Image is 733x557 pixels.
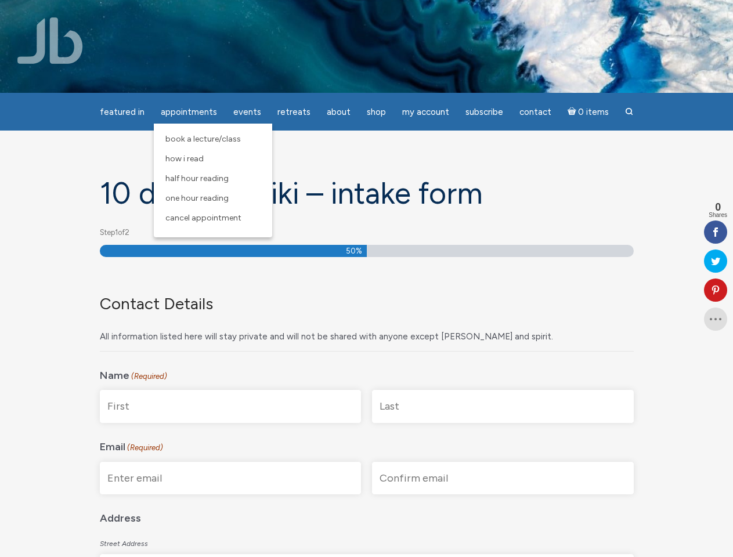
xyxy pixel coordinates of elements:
[709,202,727,212] span: 0
[161,107,217,117] span: Appointments
[709,212,727,218] span: Shares
[165,173,229,183] span: Half Hour Reading
[125,228,129,237] span: 2
[100,177,634,210] h1: 10 days of Reiki – Intake form
[100,504,634,527] legend: Address
[165,134,241,144] span: Book a Lecture/Class
[100,432,634,457] legend: Email
[561,100,616,124] a: Cart0 items
[165,213,241,223] span: Cancel Appointment
[568,107,579,117] i: Cart
[100,224,634,242] p: Step of
[165,193,229,203] span: One Hour Reading
[233,107,261,117] span: Events
[226,101,268,124] a: Events
[160,129,266,149] a: Book a Lecture/Class
[100,532,634,553] label: Street Address
[165,154,204,164] span: How I Read
[578,108,609,117] span: 0 items
[367,107,386,117] span: Shop
[160,149,266,169] a: How I Read
[458,101,510,124] a: Subscribe
[93,101,151,124] a: featured in
[160,208,266,228] a: Cancel Appointment
[320,101,358,124] a: About
[465,107,503,117] span: Subscribe
[100,320,624,346] div: All information listed here will stay private and will not be shared with anyone except [PERSON_N...
[395,101,456,124] a: My Account
[270,101,317,124] a: Retreats
[327,107,351,117] span: About
[277,107,310,117] span: Retreats
[130,368,167,386] span: (Required)
[372,462,634,495] input: Confirm email
[519,107,551,117] span: Contact
[512,101,558,124] a: Contact
[160,169,266,189] a: Half Hour Reading
[115,228,118,237] span: 1
[100,107,145,117] span: featured in
[360,101,393,124] a: Shop
[372,390,634,423] input: Last
[17,17,83,64] img: Jamie Butler. The Everyday Medium
[100,294,624,314] h3: Contact Details
[154,101,224,124] a: Appointments
[126,439,163,457] span: (Required)
[160,189,266,208] a: One Hour Reading
[402,107,449,117] span: My Account
[346,245,362,257] span: 50%
[100,462,362,495] input: Enter email
[100,361,634,386] legend: Name
[100,390,362,423] input: First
